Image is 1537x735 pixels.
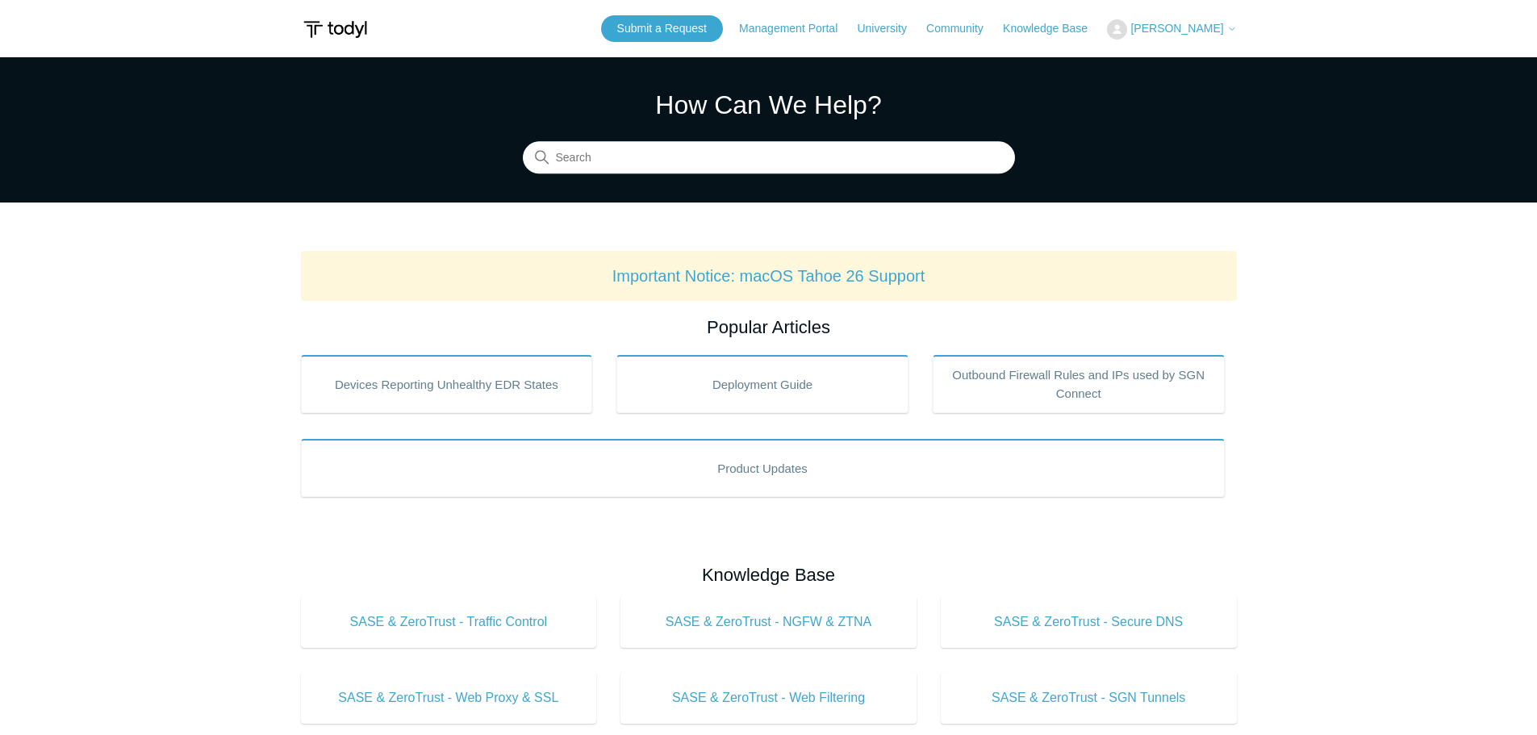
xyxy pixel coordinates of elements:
a: SASE & ZeroTrust - Web Filtering [620,672,917,724]
a: SASE & ZeroTrust - Traffic Control [301,596,597,648]
span: SASE & ZeroTrust - Secure DNS [965,612,1213,632]
a: Outbound Firewall Rules and IPs used by SGN Connect [933,355,1225,413]
a: SASE & ZeroTrust - SGN Tunnels [941,672,1237,724]
a: Devices Reporting Unhealthy EDR States [301,355,593,413]
a: Community [926,20,1000,37]
a: Knowledge Base [1003,20,1104,37]
input: Search [523,142,1015,174]
a: Deployment Guide [616,355,908,413]
span: SASE & ZeroTrust - NGFW & ZTNA [645,612,892,632]
h1: How Can We Help? [523,86,1015,124]
a: University [857,20,922,37]
a: Important Notice: macOS Tahoe 26 Support [612,267,925,285]
img: Todyl Support Center Help Center home page [301,15,370,44]
span: SASE & ZeroTrust - Web Filtering [645,688,892,708]
h2: Popular Articles [301,314,1237,340]
button: [PERSON_NAME] [1107,19,1236,40]
a: Product Updates [301,439,1225,497]
span: SASE & ZeroTrust - SGN Tunnels [965,688,1213,708]
a: SASE & ZeroTrust - NGFW & ZTNA [620,596,917,648]
span: SASE & ZeroTrust - Traffic Control [325,612,573,632]
span: [PERSON_NAME] [1130,22,1223,35]
a: SASE & ZeroTrust - Secure DNS [941,596,1237,648]
a: SASE & ZeroTrust - Web Proxy & SSL [301,672,597,724]
h2: Knowledge Base [301,562,1237,588]
span: SASE & ZeroTrust - Web Proxy & SSL [325,688,573,708]
a: Management Portal [739,20,854,37]
a: Submit a Request [601,15,723,42]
